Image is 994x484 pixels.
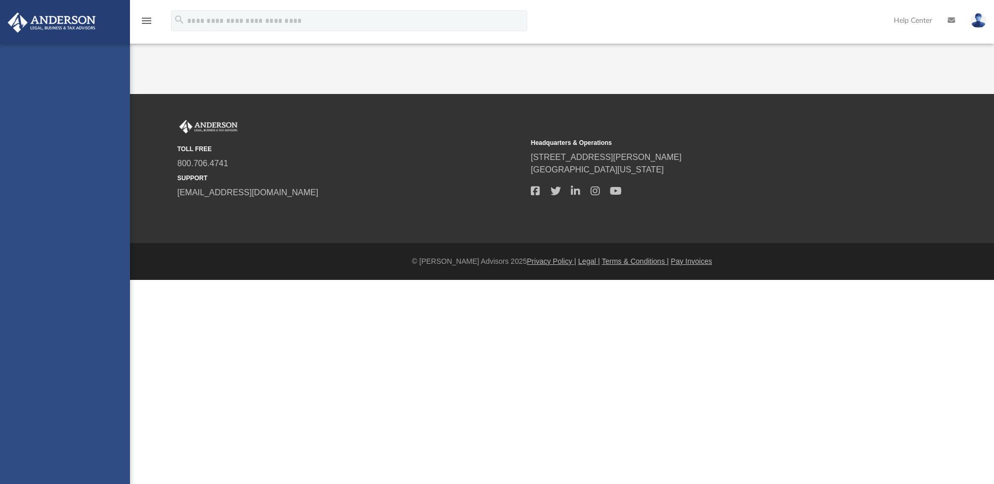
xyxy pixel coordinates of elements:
small: SUPPORT [177,173,524,183]
img: User Pic [971,13,986,28]
small: TOLL FREE [177,144,524,154]
a: Legal | [578,257,600,265]
a: [GEOGRAPHIC_DATA][US_STATE] [531,165,664,174]
img: Anderson Advisors Platinum Portal [5,12,99,33]
a: menu [140,20,153,27]
a: Privacy Policy | [527,257,577,265]
img: Anderson Advisors Platinum Portal [177,120,240,133]
a: [EMAIL_ADDRESS][DOMAIN_NAME] [177,188,318,197]
a: Pay Invoices [671,257,712,265]
small: Headquarters & Operations [531,138,877,147]
a: 800.706.4741 [177,159,228,168]
a: [STREET_ADDRESS][PERSON_NAME] [531,153,682,162]
i: search [174,14,185,25]
i: menu [140,15,153,27]
div: © [PERSON_NAME] Advisors 2025 [130,256,994,267]
a: Terms & Conditions | [602,257,669,265]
